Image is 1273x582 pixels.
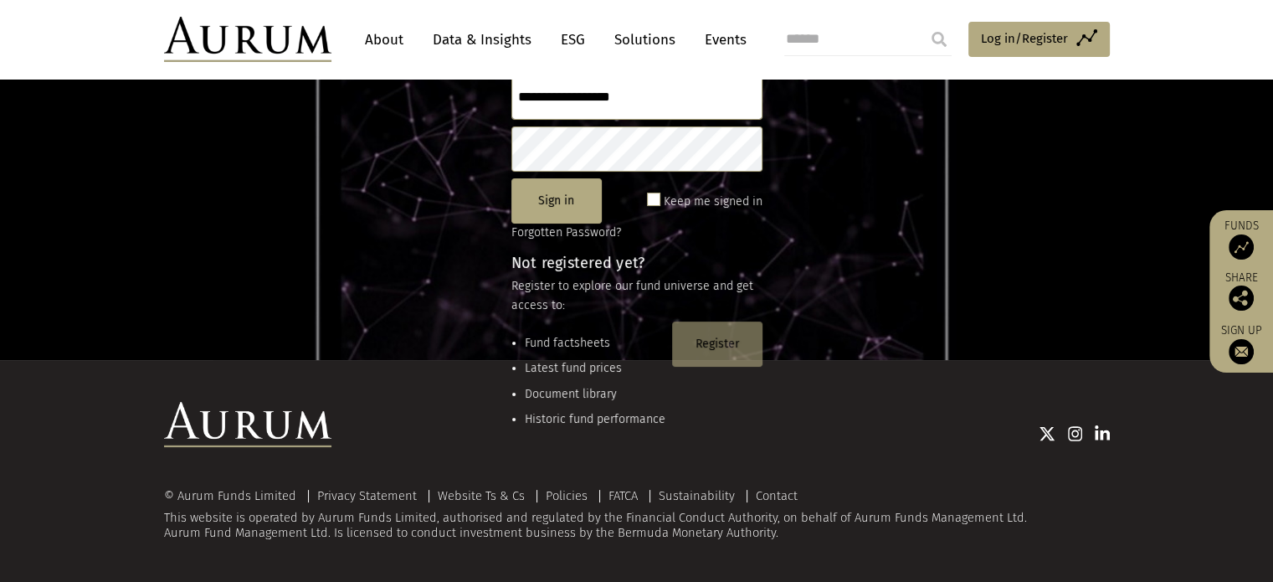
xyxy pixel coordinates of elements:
img: Aurum Logo [164,402,331,447]
img: Instagram icon [1068,425,1083,442]
a: Sustainability [659,488,735,503]
li: Document library [525,385,665,404]
label: Keep me signed in [664,192,762,212]
h4: Not registered yet? [511,255,762,270]
li: Latest fund prices [525,359,665,378]
div: © Aurum Funds Limited [164,490,305,502]
a: Website Ts & Cs [438,488,525,503]
button: Sign in [511,178,602,224]
a: Forgotten Password? [511,225,621,239]
a: Contact [756,488,798,503]
li: Fund factsheets [525,334,665,353]
a: Data & Insights [424,24,540,55]
a: About [357,24,412,55]
a: FATCA [608,488,638,503]
a: Sign up [1218,323,1265,364]
img: Share this post [1229,286,1254,311]
input: Submit [922,23,956,56]
img: Sign up to our newsletter [1229,339,1254,364]
a: ESG [552,24,593,55]
img: Aurum [164,17,331,62]
div: Share [1218,272,1265,311]
a: Solutions [606,24,684,55]
a: Privacy Statement [317,488,417,503]
img: Access Funds [1229,234,1254,260]
div: This website is operated by Aurum Funds Limited, authorised and regulated by the Financial Conduc... [164,489,1110,540]
a: Funds [1218,219,1265,260]
img: Linkedin icon [1095,425,1110,442]
span: Log in/Register [981,28,1068,49]
p: Register to explore our fund universe and get access to: [511,277,762,315]
img: Twitter icon [1039,425,1055,442]
button: Register [672,322,762,367]
a: Log in/Register [968,22,1110,57]
a: Events [696,24,747,55]
a: Policies [546,488,588,503]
